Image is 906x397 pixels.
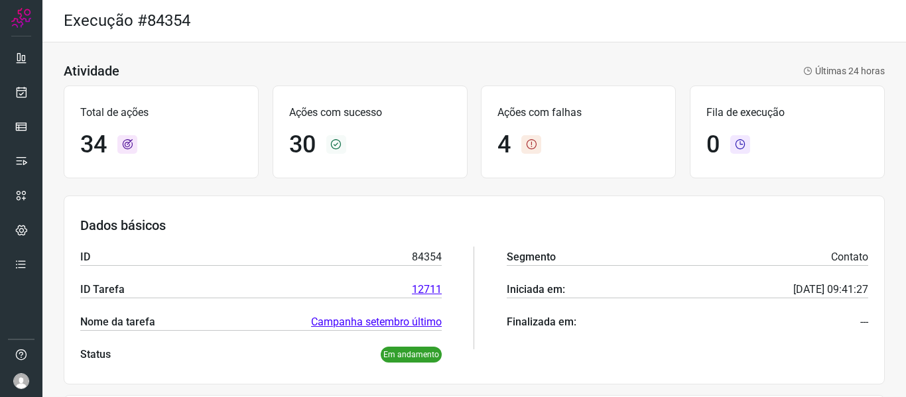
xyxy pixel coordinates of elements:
[803,64,885,78] p: Últimas 24 horas
[507,314,576,330] p: Finalizada em:
[793,282,868,298] p: [DATE] 09:41:27
[706,131,720,159] h1: 0
[80,314,155,330] p: Nome da tarefa
[289,131,316,159] h1: 30
[80,217,868,233] h3: Dados básicos
[80,347,111,363] p: Status
[507,282,565,298] p: Iniciada em:
[412,249,442,265] p: 84354
[64,11,190,30] h2: Execução #84354
[497,131,511,159] h1: 4
[13,373,29,389] img: avatar-user-boy.jpg
[80,105,242,121] p: Total de ações
[64,63,119,79] h3: Atividade
[381,347,442,363] p: Em andamento
[706,105,868,121] p: Fila de execução
[507,249,556,265] p: Segmento
[80,282,125,298] p: ID Tarefa
[11,8,31,28] img: Logo
[412,282,442,298] a: 12711
[80,131,107,159] h1: 34
[831,249,868,265] p: Contato
[497,105,659,121] p: Ações com falhas
[80,249,90,265] p: ID
[289,105,451,121] p: Ações com sucesso
[311,314,442,330] a: Campanha setembro último
[860,314,868,330] p: ---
